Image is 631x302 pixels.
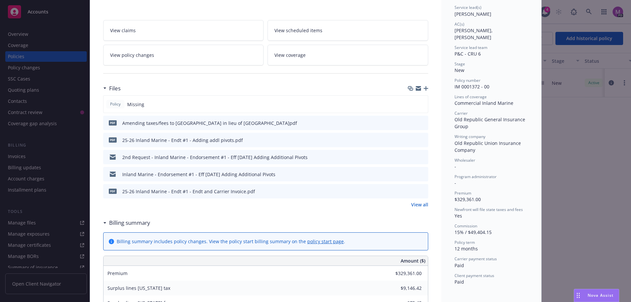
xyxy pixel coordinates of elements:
[109,84,121,93] h3: Files
[109,101,122,107] span: Policy
[103,45,264,65] a: View policy changes
[455,174,497,179] span: Program administrator
[455,51,481,57] span: P&C - CRU 6
[455,94,487,100] span: Lines of coverage
[409,171,414,178] button: download file
[109,120,117,125] span: pdf
[455,83,489,90] span: IM 0001372 - 00
[455,223,477,229] span: Commission
[455,196,481,202] span: $329,361.00
[574,289,619,302] button: Nova Assist
[455,157,475,163] span: Wholesaler
[455,67,464,73] span: New
[122,154,308,161] div: 2nd Request - Inland Marine - Endorsement #1 - Eff [DATE] Adding Additional Pivots
[455,5,481,10] span: Service lead(s)
[455,229,492,235] span: 15% / $49,404.15
[455,190,471,196] span: Premium
[109,137,117,142] span: pdf
[420,137,426,144] button: preview file
[107,285,170,291] span: Surplus lines [US_STATE] tax
[455,27,494,40] span: [PERSON_NAME], [PERSON_NAME]
[307,238,344,244] a: policy start page
[455,140,522,153] span: Old Republic Union Insurance Company
[420,188,426,195] button: preview file
[455,279,464,285] span: Paid
[420,154,426,161] button: preview file
[107,270,128,276] span: Premium
[383,283,426,293] input: 0.00
[409,137,414,144] button: download file
[409,188,414,195] button: download file
[455,134,485,139] span: Writing company
[455,207,523,212] span: Newfront will file state taxes and fees
[574,289,582,302] div: Drag to move
[455,116,526,129] span: Old Republic General Insurance Group
[455,78,480,83] span: Policy number
[455,262,464,268] span: Paid
[103,219,150,227] div: Billing summary
[401,257,425,264] span: Amount ($)
[455,45,487,50] span: Service lead team
[455,273,494,278] span: Client payment status
[103,20,264,41] a: View claims
[455,245,478,252] span: 12 months
[383,268,426,278] input: 0.00
[455,61,465,67] span: Stage
[268,20,428,41] a: View scheduled items
[455,240,475,245] span: Policy term
[455,180,456,186] span: -
[588,292,614,298] span: Nova Assist
[122,188,255,195] div: 25-26 Inland Marine - Endt #1 - Endt and Carrier Invoice.pdf
[411,201,428,208] a: View all
[122,120,297,127] div: Amending taxes/fees to [GEOGRAPHIC_DATA] in lieu of [GEOGRAPHIC_DATA]pdf
[409,154,414,161] button: download file
[109,219,150,227] h3: Billing summary
[122,171,275,178] div: Inland Marine - Endorsement #1 - Eff [DATE] Adding Additional Pivots
[127,101,144,108] span: Missing
[109,189,117,194] span: pdf
[455,163,456,170] span: -
[110,27,136,34] span: View claims
[420,171,426,178] button: preview file
[122,137,243,144] div: 25-26 Inland Marine - Endt #1 - Adding addl pivots.pdf
[268,45,428,65] a: View coverage
[409,120,414,127] button: download file
[455,213,462,219] span: Yes
[455,110,468,116] span: Carrier
[117,238,345,245] div: Billing summary includes policy changes. View the policy start billing summary on the .
[455,21,464,27] span: AC(s)
[455,256,497,262] span: Carrier payment status
[103,84,121,93] div: Files
[110,52,154,58] span: View policy changes
[420,120,426,127] button: preview file
[274,52,306,58] span: View coverage
[455,11,491,17] span: [PERSON_NAME]
[455,100,513,106] span: Commercial Inland Marine
[274,27,322,34] span: View scheduled items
